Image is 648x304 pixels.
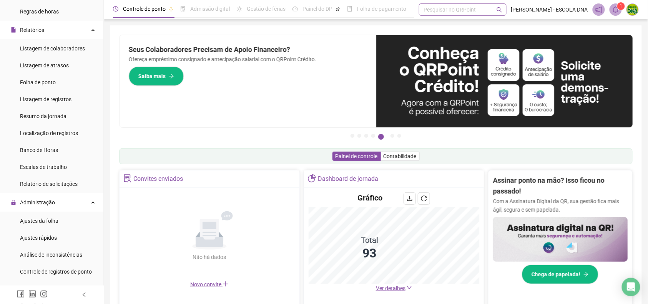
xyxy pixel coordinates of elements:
[302,6,332,12] span: Painel do DP
[20,252,82,258] span: Análise de inconsistências
[612,6,619,13] span: bell
[376,285,412,291] a: Ver detalhes down
[390,134,394,138] button: 6
[622,278,640,296] div: Open Intercom Messenger
[318,172,378,185] div: Dashboard de jornada
[20,27,44,33] span: Relatórios
[129,44,367,55] h2: Seus Colaboradores Precisam de Apoio Financeiro?
[20,269,92,275] span: Controle de registros de ponto
[174,253,245,261] div: Não há dados
[364,134,368,138] button: 3
[129,55,367,63] p: Ofereça empréstimo consignado e antecipação salarial com o QRPoint Crédito.
[371,134,375,138] button: 4
[138,72,166,80] span: Saiba mais
[407,285,412,291] span: down
[123,174,131,182] span: solution
[493,197,628,214] p: Com a Assinatura Digital da QR, sua gestão fica mais ágil, segura e sem papelada.
[493,217,628,262] img: banner%2F02c71560-61a6-44d4-94b9-c8ab97240462.png
[20,96,71,102] span: Listagem de registros
[133,172,183,185] div: Convites enviados
[421,195,427,202] span: reload
[376,285,405,291] span: Ver detalhes
[129,67,184,86] button: Saiba mais
[20,113,66,119] span: Resumo da jornada
[384,153,417,159] span: Contabilidade
[20,235,57,241] span: Ajustes rápidos
[11,200,16,205] span: lock
[40,290,48,298] span: instagram
[190,6,230,12] span: Admissão digital
[20,130,78,136] span: Localização de registros
[20,147,58,153] span: Banco de Horas
[532,270,580,279] span: Chega de papelada!
[351,134,354,138] button: 1
[223,281,229,287] span: plus
[583,272,589,277] span: arrow-right
[522,265,598,284] button: Chega de papelada!
[28,290,36,298] span: linkedin
[617,2,625,10] sup: 1
[123,6,166,12] span: Controle de ponto
[493,175,628,197] h2: Assinar ponto na mão? Isso ficou no passado!
[357,134,361,138] button: 2
[20,164,67,170] span: Escalas de trabalho
[347,6,352,12] span: book
[20,8,59,15] span: Regras de horas
[308,174,316,182] span: pie-chart
[20,218,58,224] span: Ajustes da folha
[20,62,69,68] span: Listagem de atrasos
[627,4,638,15] img: 65556
[336,153,378,159] span: Painel de controle
[180,6,186,12] span: file-done
[20,181,78,187] span: Relatório de solicitações
[20,199,55,205] span: Administração
[357,192,382,203] h4: Gráfico
[511,5,588,14] span: [PERSON_NAME] - ESCOLA DNA
[407,195,413,202] span: download
[81,292,87,297] span: left
[190,281,229,287] span: Novo convite
[17,290,25,298] span: facebook
[169,73,174,79] span: arrow-right
[169,7,173,12] span: pushpin
[336,7,340,12] span: pushpin
[497,7,502,13] span: search
[292,6,298,12] span: dashboard
[113,6,118,12] span: clock-circle
[376,35,633,127] img: banner%2F11e687cd-1386-4cbd-b13b-7bd81425532d.png
[20,45,85,52] span: Listagem de colaboradores
[378,134,384,140] button: 5
[620,3,623,9] span: 1
[247,6,286,12] span: Gestão de férias
[20,79,56,85] span: Folha de ponto
[595,6,602,13] span: notification
[237,6,242,12] span: sun
[397,134,401,138] button: 7
[357,6,406,12] span: Folha de pagamento
[11,27,16,33] span: file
